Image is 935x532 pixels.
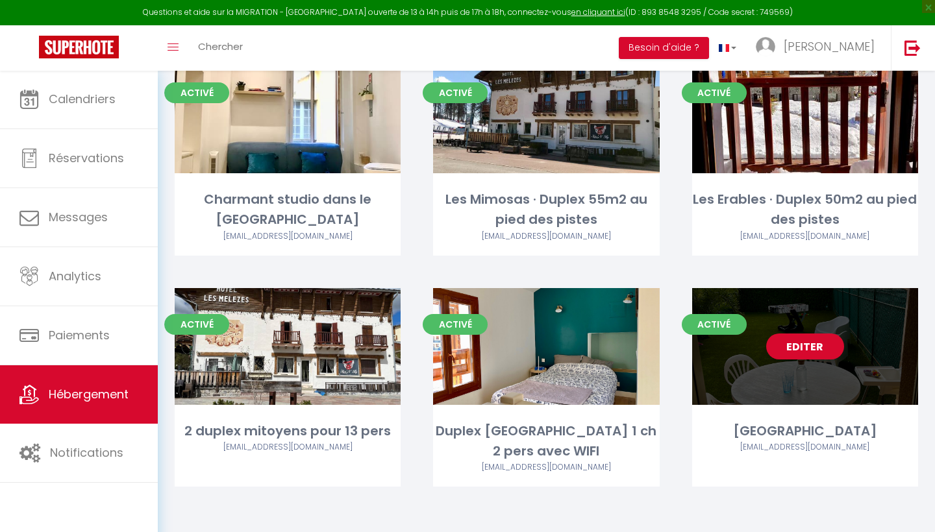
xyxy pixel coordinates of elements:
[423,314,488,335] span: Activé
[188,25,253,71] a: Chercher
[766,102,844,128] a: Editer
[49,150,124,166] span: Réservations
[433,421,659,462] div: Duplex [GEOGRAPHIC_DATA] 1 ch 2 pers avec WIFI
[746,25,891,71] a: ... [PERSON_NAME]
[682,314,747,335] span: Activé
[423,82,488,103] span: Activé
[433,189,659,230] div: Les Mimosas · Duplex 55m2 au pied des pistes
[507,333,585,359] a: Editer
[784,38,875,54] span: [PERSON_NAME]
[766,333,844,359] a: Editer
[49,209,108,225] span: Messages
[49,386,129,402] span: Hébergement
[682,82,747,103] span: Activé
[756,37,775,56] img: ...
[433,230,659,243] div: Airbnb
[692,441,918,453] div: Airbnb
[692,230,918,243] div: Airbnb
[49,327,110,343] span: Paiements
[904,40,921,56] img: logout
[50,444,123,461] span: Notifications
[10,5,49,44] button: Open LiveChat chat widget
[571,6,625,18] a: en cliquant ici
[507,102,585,128] a: Editer
[692,189,918,230] div: Les Erables · Duplex 50m2 au pied des pistes
[692,421,918,441] div: [GEOGRAPHIC_DATA]
[175,189,401,230] div: Charmant studio dans le [GEOGRAPHIC_DATA]
[433,461,659,474] div: Airbnb
[175,421,401,441] div: 2 duplex mitoyens pour 13 pers
[164,314,229,335] span: Activé
[49,91,116,107] span: Calendriers
[39,36,119,58] img: Super Booking
[175,230,401,243] div: Airbnb
[49,268,101,284] span: Analytics
[164,82,229,103] span: Activé
[249,102,327,128] a: Editer
[198,40,243,53] span: Chercher
[619,37,709,59] button: Besoin d'aide ?
[175,441,401,453] div: Airbnb
[249,333,327,359] a: Editer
